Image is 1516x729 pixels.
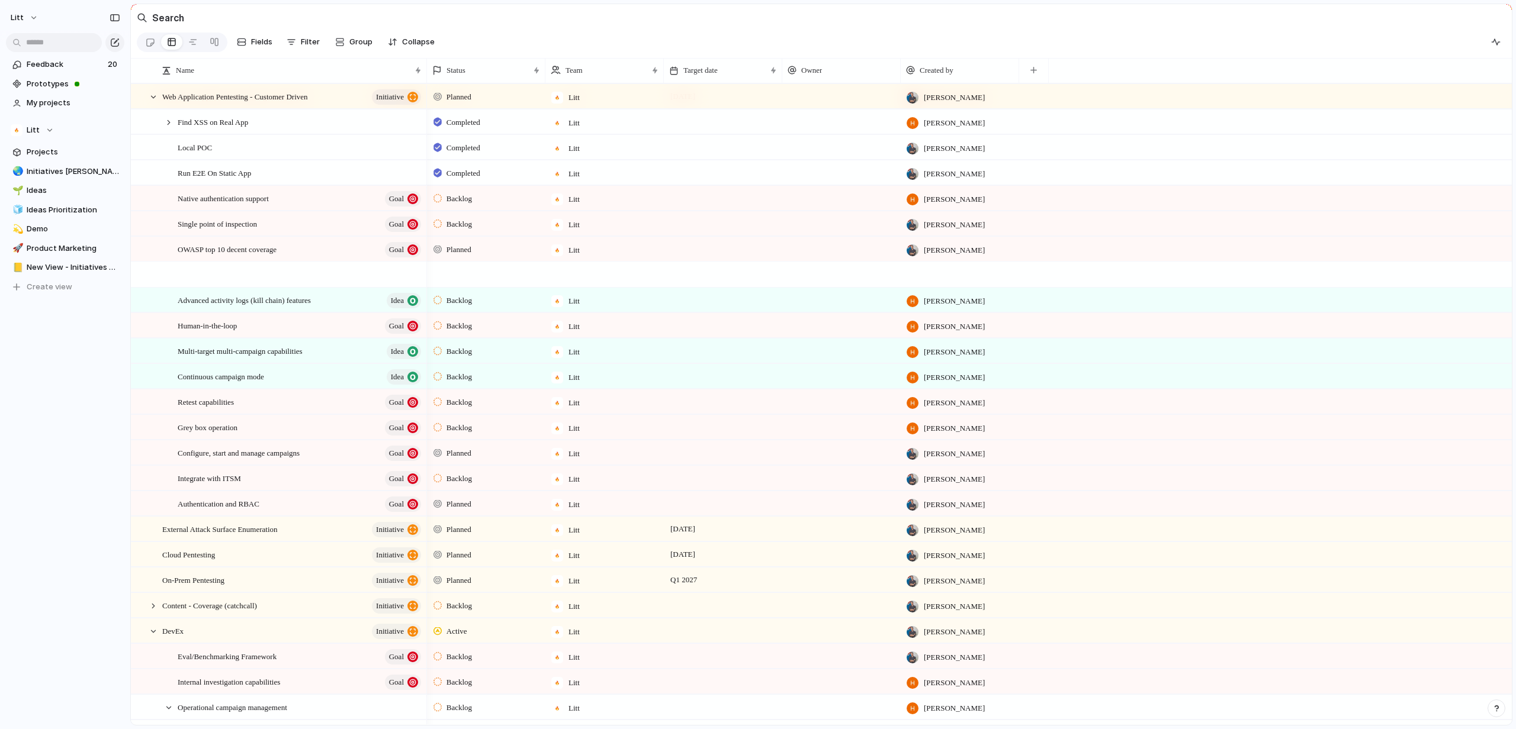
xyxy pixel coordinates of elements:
[924,295,985,307] span: [PERSON_NAME]
[568,550,580,562] span: Litt
[11,204,23,216] button: 🧊
[6,240,124,257] div: 🚀Product Marketing
[385,217,421,232] button: Goal
[924,219,985,231] span: [PERSON_NAME]
[178,700,287,714] span: Operational campaign management
[27,185,120,196] span: Ideas
[568,244,580,256] span: Litt
[924,448,985,460] span: [PERSON_NAME]
[389,191,404,207] span: Goal
[568,92,580,104] span: Litt
[178,496,259,510] span: Authentication and RBAC
[568,143,580,154] span: Litt
[568,626,580,638] span: Litt
[162,624,184,637] span: DevEx
[385,471,421,486] button: Goal
[27,262,120,273] span: New View - Initiatives and Goals
[152,11,184,25] h2: Search
[178,395,234,408] span: Retest capabilities
[447,91,471,103] span: Planned
[568,677,580,689] span: Litt
[376,598,404,614] span: initiative
[568,193,580,205] span: Litt
[568,575,580,587] span: Litt
[447,396,472,408] span: Backlog
[924,193,985,205] span: [PERSON_NAME]
[178,242,277,256] span: OWASP top 10 decent coverage
[178,140,212,154] span: Local POC
[568,448,580,460] span: Litt
[924,143,985,154] span: [PERSON_NAME]
[447,549,471,561] span: Planned
[372,573,421,588] button: initiative
[11,185,23,196] button: 🌱
[924,651,985,663] span: [PERSON_NAME]
[178,115,248,128] span: Find XSS on Real App
[568,499,580,511] span: Litt
[924,702,985,714] span: [PERSON_NAME]
[162,89,308,103] span: Web Application Pentesting - Customer Driven
[924,168,985,180] span: [PERSON_NAME]
[447,295,472,307] span: Backlog
[372,547,421,563] button: initiative
[376,572,404,589] span: initiative
[920,64,953,76] span: Created by
[667,547,698,562] span: [DATE]
[924,244,985,256] span: [PERSON_NAME]
[11,223,23,235] button: 💫
[447,117,480,128] span: Completed
[447,167,480,179] span: Completed
[568,651,580,663] span: Litt
[568,168,580,180] span: Litt
[6,94,124,112] a: My projects
[801,64,822,76] span: Owner
[924,550,985,562] span: [PERSON_NAME]
[385,242,421,257] button: Goal
[389,318,404,334] span: Goal
[27,166,120,178] span: Initiatives [PERSON_NAME]
[389,470,404,487] span: Goal
[924,626,985,638] span: [PERSON_NAME]
[376,623,404,640] span: initiative
[27,243,120,254] span: Product Marketing
[447,193,472,205] span: Backlog
[178,344,303,357] span: Multi-target multi-campaign capabilities
[178,293,311,307] span: Advanced activity logs (kill chain) features
[178,318,237,332] span: Human-in-the-loop
[372,89,421,105] button: initiative
[301,36,320,48] span: Filter
[11,243,23,254] button: 🚀
[924,372,985,383] span: [PERSON_NAME]
[389,445,404,462] span: Goal
[376,521,404,538] span: initiative
[6,278,124,296] button: Create view
[447,320,472,332] span: Backlog
[389,216,404,233] span: Goal
[568,321,580,333] span: Litt
[6,220,124,238] a: 💫Demo
[27,204,120,216] span: Ideas Prioritization
[6,121,124,139] button: Litt
[27,124,40,136] span: Litt
[924,422,985,434] span: [PERSON_NAME]
[568,346,580,358] span: Litt
[376,89,404,105] span: initiative
[447,600,472,612] span: Backlog
[924,92,985,104] span: [PERSON_NAME]
[5,8,44,27] button: Litt
[447,473,472,485] span: Backlog
[924,575,985,587] span: [PERSON_NAME]
[387,369,421,385] button: Idea
[568,601,580,612] span: Litt
[282,33,325,51] button: Filter
[389,496,404,512] span: Goal
[447,218,472,230] span: Backlog
[447,142,480,154] span: Completed
[385,649,421,665] button: Goal
[447,498,471,510] span: Planned
[568,473,580,485] span: Litt
[447,575,471,586] span: Planned
[6,143,124,161] a: Projects
[385,318,421,334] button: Goal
